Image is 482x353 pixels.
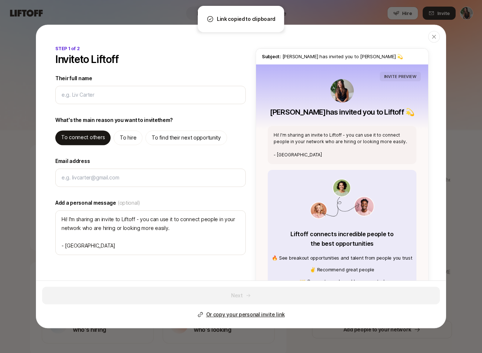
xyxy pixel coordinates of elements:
[272,266,412,274] p: ✌️ Recommend great people
[268,126,416,164] div: Hi! I'm sharing an invite to Liftoff - you can use it to connect people in your network who are h...
[55,74,246,83] label: Their full name
[262,53,281,59] span: Subject:
[152,133,221,142] p: To find their next opportunity
[310,179,374,219] img: invite_value_prop.png
[55,45,79,52] p: STEP 1 of 2
[289,230,395,249] p: Liftoff connects incredible people to the best opportunities
[384,73,416,80] p: INVITE PREVIEW
[330,79,354,103] img: Ciara
[120,133,136,142] p: To hire
[55,210,246,255] textarea: Hi! I'm sharing an invite to Liftoff - you can use it to connect people in your network who are h...
[272,254,412,262] p: 🔥 See breakout opportunities and talent from people you trust
[118,198,140,207] span: (optional)
[197,311,285,319] button: Or copy your personal invite link
[62,90,240,99] input: e.g. Liv Carter
[262,53,422,60] p: [PERSON_NAME] has invited you to [PERSON_NAME] 💫
[62,173,240,182] input: e.g. livcarter@gmail.com
[55,198,246,207] label: Add a personal message
[206,311,285,319] p: Or copy your personal invite link
[61,133,105,142] p: To connect others
[55,116,173,125] p: What's the main reason you want to invite them ?
[270,107,414,117] p: [PERSON_NAME] has invited you to Liftoff 💫
[55,157,246,166] label: Email address
[55,53,119,65] p: Invite to Liftoff
[272,278,412,285] p: 🤝️ Connect people and be connected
